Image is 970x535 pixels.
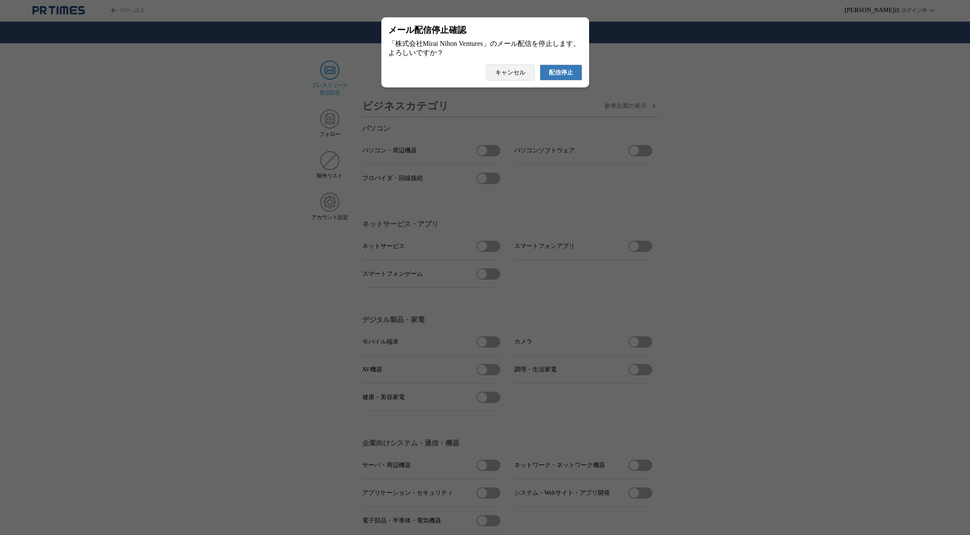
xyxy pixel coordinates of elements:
span: 配信停止 [549,69,573,77]
span: メール配信停止確認 [388,24,466,36]
span: キャンセル [495,69,525,77]
div: 「株式会社Mirai Nihon Ventures」のメール配信を停止します。よろしいですか？ [388,39,582,58]
button: 配信停止 [540,64,582,81]
button: キャンセル [486,64,535,81]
